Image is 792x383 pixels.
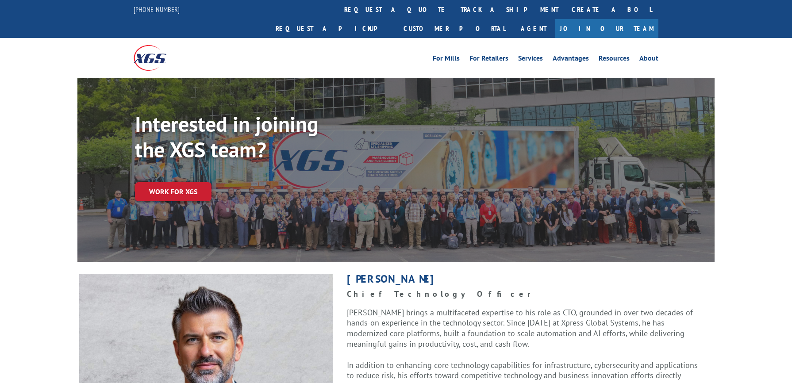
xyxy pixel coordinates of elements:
a: [PHONE_NUMBER] [134,5,180,14]
strong: Chief Technology Officer [347,289,543,299]
a: Join Our Team [555,19,658,38]
a: Customer Portal [397,19,512,38]
h1: Interested in joining [135,113,400,139]
a: Resources [599,55,630,65]
a: Request a pickup [269,19,397,38]
span: [PERSON_NAME] brings a multifaceted expertise to his role as CTO, grounded in over two decades of... [347,307,693,349]
a: For Mills [433,55,460,65]
h1: the XGS team? [135,139,400,165]
h1: [PERSON_NAME] [347,274,699,289]
a: Advantages [553,55,589,65]
a: Work for XGS [135,182,211,201]
a: About [639,55,658,65]
a: Services [518,55,543,65]
a: For Retailers [469,55,508,65]
a: Agent [512,19,555,38]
